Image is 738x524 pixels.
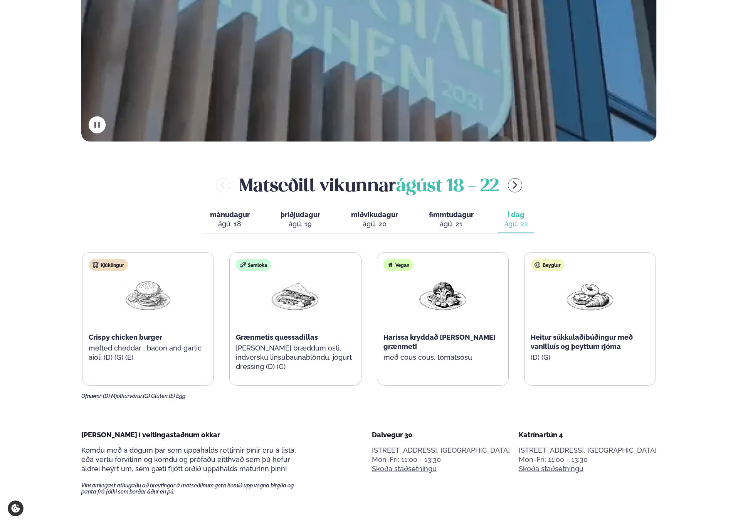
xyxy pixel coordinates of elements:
span: (G) Glúten, [143,393,169,399]
span: ágúst 18 - 22 [396,178,499,195]
button: menu-btn-right [508,178,522,192]
img: bagle-new-16px.svg [535,262,541,268]
div: Samloka [236,259,271,271]
span: Harissa kryddað [PERSON_NAME] grænmeti [383,333,496,350]
div: ágú. 21 [429,219,474,229]
div: Katrínartún 4 [519,430,657,440]
p: (D) (G) [531,353,649,362]
p: [STREET_ADDRESS], [GEOGRAPHIC_DATA] [519,446,657,455]
span: [PERSON_NAME] í veitingastaðnum okkar [81,431,220,439]
span: Heitur súkkulaðibúðingur með vanilluís og þeyttum rjóma [531,333,633,350]
span: Grænmetis quessadillas [236,333,318,341]
h2: Matseðill vikunnar [239,172,499,197]
div: ágú. 20 [351,219,398,229]
div: Dalvegur 30 [372,430,510,440]
button: miðvikudagur ágú. 20 [345,207,404,233]
a: Cookie settings [8,500,24,516]
span: (E) Egg [169,393,185,399]
span: Ofnæmi: [81,393,102,399]
span: (D) Mjólkurvörur, [103,393,143,399]
button: Í dag ágú. 22 [498,207,534,233]
a: Skoða staðsetningu [519,464,583,473]
div: Beyglur [531,259,565,271]
img: sandwich-new-16px.svg [240,262,246,268]
button: mánudagur ágú. 18 [204,207,256,233]
img: Vegan.svg [387,262,393,268]
div: ágú. 18 [210,219,250,229]
img: Hamburger.png [123,277,173,313]
div: ágú. 22 [504,219,528,229]
img: chicken.svg [92,262,99,268]
span: miðvikudagur [351,211,398,219]
div: Mon-Fri: 11:00 - 13:30 [519,455,657,464]
img: Vegan.png [418,277,467,313]
p: [STREET_ADDRESS], [GEOGRAPHIC_DATA] [372,446,510,455]
img: Croissant.png [565,277,615,313]
a: Skoða staðsetningu [372,464,437,473]
p: með cous cous, tómatsósu [383,353,502,362]
span: fimmtudagur [429,211,474,219]
button: fimmtudagur ágú. 21 [423,207,480,233]
span: Komdu með á dögum þar sem uppáhalds réttirnir þínir eru á lista, eða vertu forvitinn og komdu og ... [81,446,296,473]
span: Vinsamlegast athugaðu að breytingar á matseðlinum geta komið upp vegna birgða og panta frá fólki ... [81,482,307,495]
p: [PERSON_NAME] bræddum osti, indversku linsubaunablöndu, jógúrt dressing (D) (G) [236,344,355,371]
span: Í dag [504,210,528,219]
span: þriðjudagur [281,211,320,219]
button: þriðjudagur ágú. 19 [274,207,326,233]
img: Quesadilla.png [271,277,320,313]
p: melted cheddar , bacon and garlic aioli (D) (G) (E) [89,344,207,362]
div: Vegan [383,259,413,271]
div: ágú. 19 [281,219,320,229]
span: mánudagur [210,211,250,219]
span: Crispy chicken burger [89,333,162,341]
div: Kjúklingur [89,259,128,271]
button: menu-btn-left [216,178,230,192]
div: Mon-Fri: 11:00 - 13:30 [372,455,510,464]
